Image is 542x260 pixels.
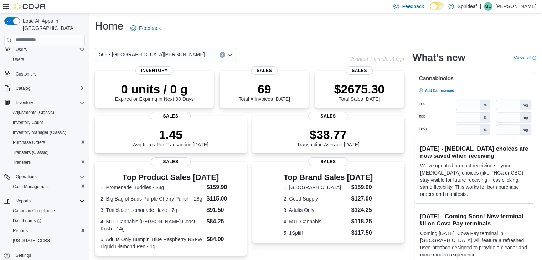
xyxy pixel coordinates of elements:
[284,195,349,202] dt: 2. Good Supply
[458,2,477,11] p: Spiritleaf
[7,128,88,137] button: Inventory Manager (Classic)
[402,3,424,10] span: Feedback
[7,157,88,167] button: Transfers
[13,197,85,205] span: Reports
[13,84,33,93] button: Catalog
[10,108,85,117] span: Adjustments (Classic)
[220,52,225,58] button: Clear input
[100,236,203,250] dt: 5. Adults Only Bumpin' Blue Raspberry NSFW Liquid Diamond Pen - 1g
[13,45,85,54] span: Users
[10,217,85,225] span: Dashboards
[334,82,385,96] p: $2675.30
[20,17,85,32] span: Load All Apps in [GEOGRAPHIC_DATA]
[308,112,348,120] span: Sales
[485,2,491,11] span: MG
[13,228,28,234] span: Reports
[10,148,51,157] a: Transfers (Classic)
[351,217,373,226] dd: $118.25
[1,45,88,54] button: Users
[206,183,241,192] dd: $159.90
[16,100,33,105] span: Inventory
[10,128,69,137] a: Inventory Manager (Classic)
[13,84,85,93] span: Catalog
[100,173,241,182] h3: Top Product Sales [DATE]
[151,157,191,166] span: Sales
[420,145,529,159] h3: [DATE] - [MEDICAL_DATA] choices are now saved when receiving
[7,206,88,216] button: Canadian Compliance
[351,194,373,203] dd: $127.00
[100,218,203,232] dt: 4. MTL Cannabis [PERSON_NAME] Coast Kush - 14g
[7,226,88,236] button: Reports
[100,184,203,191] dt: 1. Promenade Buddies - 28g
[16,71,36,77] span: Customers
[1,98,88,108] button: Inventory
[420,213,529,227] h3: [DATE] - Coming Soon! New terminal UI on Cova Pay terminals
[13,140,45,145] span: Purchase Orders
[13,172,85,181] span: Operations
[16,253,31,258] span: Settings
[7,54,88,64] button: Users
[513,55,536,61] a: View allExternal link
[13,150,48,155] span: Transfers (Classic)
[13,218,41,224] span: Dashboards
[13,57,24,62] span: Users
[1,69,88,79] button: Customers
[14,3,46,10] img: Cova
[420,230,529,258] p: Coming [DATE], Cova Pay terminal in [GEOGRAPHIC_DATA] will feature a refreshed user interface des...
[10,128,85,137] span: Inventory Manager (Classic)
[349,56,404,62] p: Updated 1 minute(s) ago
[13,208,55,214] span: Canadian Compliance
[13,238,50,244] span: [US_STATE] CCRS
[13,69,85,78] span: Customers
[7,147,88,157] button: Transfers (Classic)
[10,217,44,225] a: Dashboards
[100,207,203,214] dt: 3. Trailblazer Lemonade Haze - 7g
[251,66,278,75] span: Sales
[10,55,85,64] span: Users
[95,19,123,33] h1: Home
[238,82,290,102] div: Total # Invoices [DATE]
[139,25,161,32] span: Feedback
[420,162,529,198] p: We've updated product receiving so your [MEDICAL_DATA] choices (like THCa or CBG) stay visible fo...
[115,82,194,96] p: 0 units / 0 g
[133,128,208,147] div: Avg Items Per Transaction [DATE]
[7,236,88,246] button: [US_STATE] CCRS
[10,182,52,191] a: Cash Management
[284,229,349,236] dt: 5. 1Spliff
[13,172,40,181] button: Operations
[7,216,88,226] a: Dashboards
[7,108,88,118] button: Adjustments (Classic)
[10,158,33,167] a: Transfers
[1,172,88,182] button: Operations
[1,83,88,93] button: Catalog
[13,98,36,107] button: Inventory
[13,110,54,115] span: Adjustments (Classic)
[480,2,481,11] p: |
[10,236,85,245] span: Washington CCRS
[13,197,33,205] button: Reports
[10,118,46,127] a: Inventory Count
[351,183,373,192] dd: $159.90
[7,118,88,128] button: Inventory Count
[16,174,37,180] span: Operations
[7,137,88,147] button: Purchase Orders
[284,207,349,214] dt: 3. Adults Only
[413,52,465,63] h2: What's new
[13,251,85,260] span: Settings
[351,206,373,214] dd: $124.25
[10,118,85,127] span: Inventory Count
[115,82,194,102] div: Expired or Expiring in Next 30 Days
[10,227,85,235] span: Reports
[351,229,373,237] dd: $117.50
[238,82,290,96] p: 69
[99,50,212,59] span: 588 - [GEOGRAPHIC_DATA][PERSON_NAME] ([GEOGRAPHIC_DATA])
[495,2,536,11] p: [PERSON_NAME]
[7,182,88,192] button: Cash Management
[206,194,241,203] dd: $115.00
[10,227,31,235] a: Reports
[430,2,445,10] input: Dark Mode
[10,138,48,147] a: Purchase Orders
[133,128,208,142] p: 1.45
[10,207,58,215] a: Canadian Compliance
[297,128,360,147] div: Transaction Average [DATE]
